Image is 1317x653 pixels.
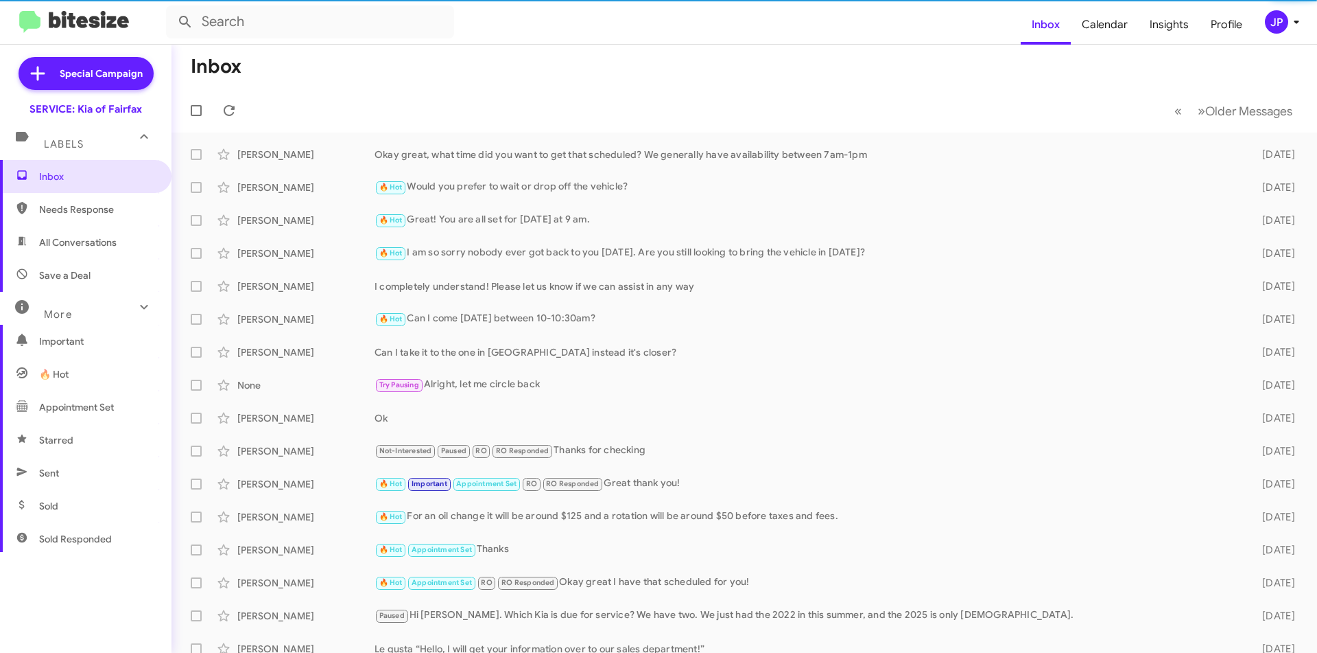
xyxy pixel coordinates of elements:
div: [DATE] [1240,279,1306,293]
div: Great! You are all set for [DATE] at 9 am. [375,212,1240,228]
span: Special Campaign [60,67,143,80]
div: SERVICE: Kia of Fairfax [29,102,142,116]
span: Labels [44,138,84,150]
span: RO [526,479,537,488]
button: Next [1189,97,1301,125]
button: JP [1253,10,1302,34]
input: Search [166,5,454,38]
div: [PERSON_NAME] [237,609,375,623]
span: 🔥 Hot [379,314,403,323]
nav: Page navigation example [1167,97,1301,125]
span: Sold Responded [39,532,112,546]
div: [DATE] [1240,378,1306,392]
div: [PERSON_NAME] [237,247,375,260]
a: Calendar [1071,5,1139,45]
span: 🔥 Hot [379,512,403,521]
div: [PERSON_NAME] [237,312,375,326]
div: For an oil change it will be around $125 and a rotation will be around $50 before taxes and fees. [375,509,1240,525]
div: [DATE] [1240,181,1306,194]
span: RO Responded [496,446,549,455]
div: Alright, let me circle back [375,377,1240,393]
h1: Inbox [191,56,241,78]
span: Paused [441,446,466,455]
div: [PERSON_NAME] [237,214,375,227]
span: RO Responded [546,479,599,488]
span: Inbox [39,170,156,183]
div: [PERSON_NAME] [237,444,375,458]
span: Not-Interested [379,446,432,455]
span: RO [481,578,492,587]
span: All Conversations [39,236,117,249]
span: Sold [39,499,58,513]
span: « [1174,102,1182,119]
span: 🔥 Hot [379,545,403,554]
div: Can I come [DATE] between 10-10:30am? [375,311,1240,327]
div: I am so sorry nobody ever got back to you [DATE]. Are you still looking to bring the vehicle in [... [375,245,1240,261]
div: [PERSON_NAME] [237,576,375,590]
div: [DATE] [1240,477,1306,491]
div: [DATE] [1240,247,1306,260]
div: Thanks [375,542,1240,558]
span: 🔥 Hot [379,249,403,257]
div: [DATE] [1240,609,1306,623]
span: Try Pausing [379,380,419,389]
div: Great thank you! [375,476,1240,492]
span: Save a Deal [39,268,91,282]
span: Important [412,479,447,488]
div: Can I take it to the one in [GEOGRAPHIC_DATA] instead it's closer? [375,345,1240,359]
span: Appointment Set [412,578,472,587]
div: Hi [PERSON_NAME]. Which Kia is due for service? We have two. We just had the 2022 in this summer,... [375,608,1240,623]
span: Starred [39,433,73,447]
div: [PERSON_NAME] [237,411,375,425]
span: Appointment Set [412,545,472,554]
span: 🔥 Hot [379,183,403,192]
div: Ok [375,411,1240,425]
div: [DATE] [1240,345,1306,359]
div: Thanks for checking [375,443,1240,459]
span: 🔥 Hot [379,216,403,225]
div: [DATE] [1240,148,1306,161]
div: [DATE] [1240,444,1306,458]
div: [DATE] [1240,510,1306,524]
div: [DATE] [1240,214,1306,227]
div: [DATE] [1240,411,1306,425]
div: Would you prefer to wait or drop off the vehicle? [375,179,1240,195]
div: [PERSON_NAME] [237,279,375,293]
span: 🔥 Hot [39,367,69,381]
a: Inbox [1021,5,1071,45]
span: More [44,308,72,321]
div: [PERSON_NAME] [237,510,375,524]
span: Needs Response [39,203,156,216]
button: Previous [1166,97,1190,125]
span: RO [475,446,486,455]
div: [PERSON_NAME] [237,148,375,161]
div: [DATE] [1240,543,1306,557]
span: Sent [39,466,59,480]
div: [PERSON_NAME] [237,477,375,491]
div: None [237,378,375,392]
a: Insights [1139,5,1200,45]
span: Important [39,334,156,348]
span: » [1198,102,1205,119]
span: Appointment Set [456,479,517,488]
span: RO Responded [501,578,554,587]
div: [DATE] [1240,576,1306,590]
span: 🔥 Hot [379,578,403,587]
div: JP [1265,10,1288,34]
div: [DATE] [1240,312,1306,326]
div: Okay great I have that scheduled for you! [375,575,1240,591]
div: I completely understand! Please let us know if we can assist in any way [375,279,1240,293]
span: Older Messages [1205,104,1292,119]
span: 🔥 Hot [379,479,403,488]
div: [PERSON_NAME] [237,181,375,194]
a: Profile [1200,5,1253,45]
div: [PERSON_NAME] [237,543,375,557]
span: Appointment Set [39,400,114,414]
a: Special Campaign [19,57,154,90]
div: Okay great, what time did you want to get that scheduled? We generally have availability between ... [375,148,1240,161]
span: Paused [379,611,405,620]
